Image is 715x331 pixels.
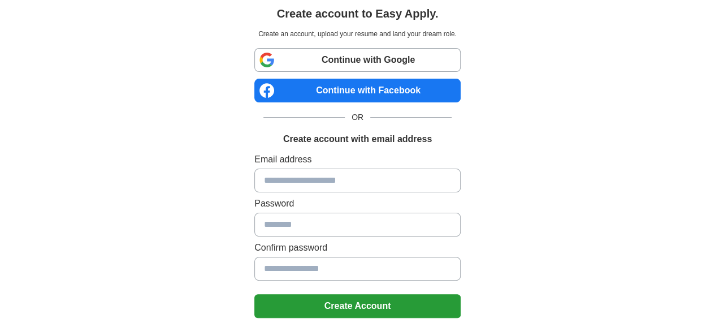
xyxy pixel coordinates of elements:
[257,29,458,39] p: Create an account, upload your resume and land your dream role.
[254,153,461,166] label: Email address
[254,241,461,255] label: Confirm password
[277,5,439,22] h1: Create account to Easy Apply.
[254,294,461,318] button: Create Account
[254,197,461,210] label: Password
[254,79,461,102] a: Continue with Facebook
[254,48,461,72] a: Continue with Google
[345,111,370,123] span: OR
[283,132,432,146] h1: Create account with email address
